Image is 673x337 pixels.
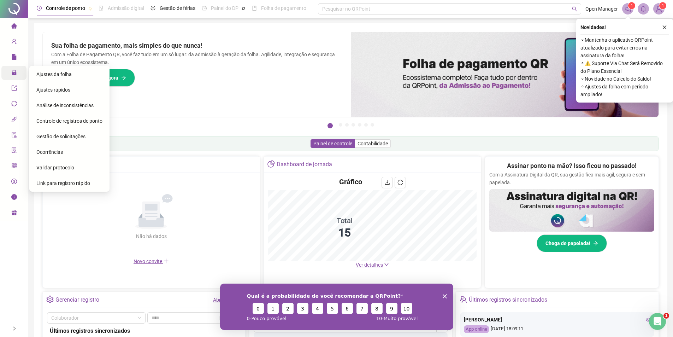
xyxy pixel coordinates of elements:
[507,161,637,171] h2: Assinar ponto na mão? Isso ficou no passado!
[36,134,85,139] span: Gestão de solicitações
[646,317,651,322] span: eye
[252,6,257,11] span: book
[36,165,74,170] span: Validar protocolo
[11,66,17,81] span: lock
[356,262,389,268] a: Ver detalhes down
[88,6,92,11] span: pushpin
[121,75,126,80] span: arrow-right
[37,6,42,11] span: clock-circle
[585,5,618,13] span: Open Manager
[51,51,342,66] p: Com a Folha de Pagamento QR, você faz tudo em um só lugar: da admissão à geração da folha. Agilid...
[352,123,355,127] button: 4
[46,5,85,11] span: Controle de ponto
[11,82,17,96] span: export
[36,71,72,77] span: Ajustes da folha
[371,123,374,127] button: 7
[313,141,352,146] span: Painel de controle
[662,25,667,30] span: close
[220,284,453,330] iframe: Pesquisa da QRPoint
[108,5,144,11] span: Admissão digital
[36,149,63,155] span: Ocorrências
[327,123,333,128] button: 1
[662,3,664,8] span: 1
[11,191,17,205] span: info-circle
[267,160,275,168] span: pie-chart
[489,171,654,186] p: Com a Assinatura Digital da QR, sua gestão fica mais ágil, segura e sem papelada.
[384,180,390,185] span: download
[261,5,306,11] span: Folha de pagamento
[11,98,17,112] span: sync
[55,294,99,306] div: Gerenciar registro
[163,258,169,264] span: plus
[11,51,17,65] span: file
[11,144,17,158] span: solution
[384,262,389,267] span: down
[545,239,590,247] span: Chega de papelada!
[649,313,666,330] iframe: Intercom live chat
[277,158,332,170] div: Dashboard de jornada
[46,296,54,303] span: setting
[51,41,342,51] h2: Sua folha de pagamento, mais simples do que nunca!
[397,180,403,185] span: reload
[580,23,606,31] span: Novidades !
[11,207,17,221] span: gift
[12,326,17,331] span: right
[593,241,598,246] span: arrow-right
[489,189,654,232] img: banner%2F02c71560-61a6-44d4-94b9-c8ab97240462.png
[364,123,368,127] button: 6
[625,6,631,12] span: notification
[50,326,238,335] div: Últimos registros sincronizados
[351,32,659,117] img: banner%2F8d14a306-6205-4263-8e5b-06e9a85ad873.png
[640,6,647,12] span: bell
[11,35,17,50] span: user-add
[580,83,669,98] span: ⚬ Ajustes da folha com período ampliado!
[580,75,669,83] span: ⚬ Novidade no Cálculo do Saldo!
[99,6,104,11] span: file-done
[345,123,349,127] button: 3
[460,296,467,303] span: team
[464,316,651,324] div: [PERSON_NAME]
[11,113,17,127] span: api
[464,325,489,333] div: App online
[11,129,17,143] span: audit
[628,2,635,9] sup: 1
[537,234,607,252] button: Chega de papelada!
[11,160,17,174] span: qrcode
[11,20,17,34] span: home
[358,123,361,127] button: 5
[202,6,207,11] span: dashboard
[36,103,94,108] span: Análise de inconsistências
[659,2,666,9] sup: Atualize o seu contato no menu Meus Dados
[36,118,102,124] span: Controle de registros de ponto
[134,258,169,264] span: Novo convite
[580,36,669,59] span: ⚬ Mantenha o aplicativo QRPoint atualizado para evitar erros na assinatura da folha!
[211,5,238,11] span: Painel do DP
[339,123,342,127] button: 2
[580,59,669,75] span: ⚬ ⚠️ Suporte Via Chat Será Removido do Plano Essencial
[160,5,195,11] span: Gestão de férias
[663,313,669,319] span: 1
[339,177,362,187] h4: Gráfico
[150,6,155,11] span: sun
[36,180,90,186] span: Link para registro rápido
[36,87,70,93] span: Ajustes rápidos
[631,3,633,8] span: 1
[241,6,246,11] span: pushpin
[358,141,388,146] span: Contabilidade
[119,232,184,240] div: Não há dados
[213,297,242,303] a: Abrir registro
